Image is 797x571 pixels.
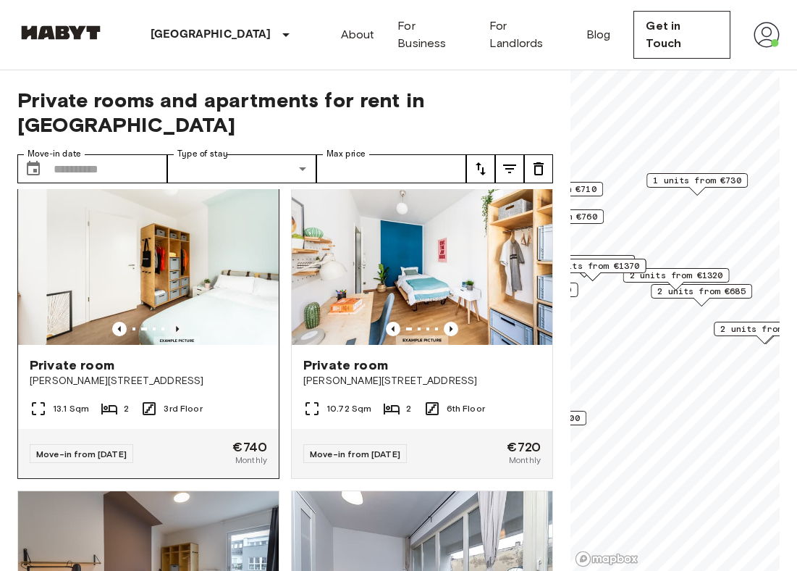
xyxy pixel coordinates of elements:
button: Previous image [170,322,185,336]
button: tune [495,154,524,183]
img: avatar [754,22,780,48]
label: Move-in date [28,148,81,160]
img: Marketing picture of unit DE-01-09-029-01Q [46,171,307,345]
span: 1 units from €730 [653,174,741,187]
span: Monthly [509,454,541,467]
span: 1 units from €710 [508,183,596,196]
img: Habyt [17,25,104,40]
span: Private rooms and apartments for rent in [GEOGRAPHIC_DATA] [17,88,553,137]
p: [GEOGRAPHIC_DATA] [151,26,271,43]
button: tune [524,154,553,183]
img: Marketing picture of unit DE-01-09-039-01Q [292,171,552,345]
span: 1 units from €715 [540,256,628,269]
span: [PERSON_NAME][STREET_ADDRESS] [303,374,541,388]
span: €740 [232,441,267,454]
span: 1 units from €800 [492,412,580,425]
a: Blog [586,26,611,43]
span: 6th Floor [447,402,485,415]
span: Move-in from [DATE] [310,449,400,459]
div: Map marker [534,255,635,278]
span: 1 units from €1200 [478,283,572,296]
div: Map marker [472,283,578,305]
span: Monthly [235,454,267,467]
a: For Business [397,17,466,52]
span: 3rd Floor [164,402,202,415]
label: Max price [326,148,366,160]
a: About [341,26,375,43]
span: Move-in from [DATE] [36,449,127,459]
button: Choose date [19,154,48,183]
span: 13.1 Sqm [53,402,89,415]
span: Private room [30,357,114,374]
button: Previous image [386,322,400,336]
span: 2 [124,402,129,415]
div: Map marker [623,268,730,291]
button: Previous image [112,322,127,336]
span: Private room [303,357,388,374]
span: [PERSON_NAME][STREET_ADDRESS] [30,374,267,388]
button: Previous image [444,322,458,336]
button: tune [466,154,495,183]
label: Type of stay [177,148,228,160]
a: Marketing picture of unit DE-01-09-029-01QMarketing picture of unit DE-01-09-029-01QPrevious imag... [17,170,279,479]
a: Marketing picture of unit DE-01-09-039-01QPrevious imagePrevious imagePrivate room[PERSON_NAME][S... [291,170,553,479]
a: Mapbox logo [575,551,638,567]
span: 1 units from €760 [509,210,597,223]
span: 2 units from €685 [657,285,746,298]
span: €720 [507,441,541,454]
div: Map marker [540,259,646,281]
span: 1 units from €1370 [547,259,640,272]
span: 2 units from €1320 [630,269,723,282]
a: For Landlords [489,17,563,52]
div: Map marker [646,173,748,196]
span: 2 [406,402,411,415]
a: Get in Touch [633,11,730,59]
div: Map marker [651,284,752,307]
span: 10.72 Sqm [326,402,371,415]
